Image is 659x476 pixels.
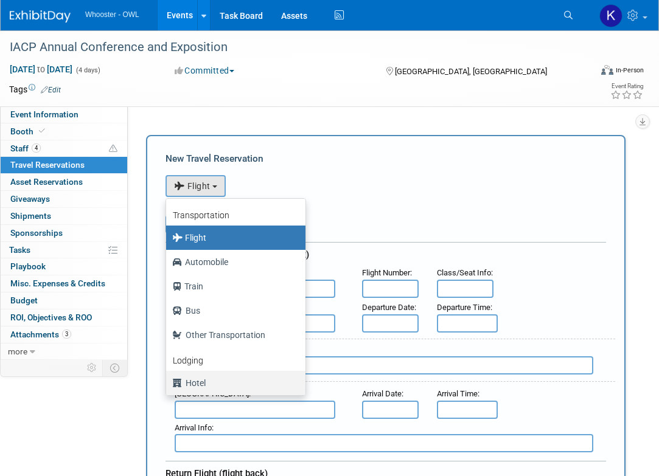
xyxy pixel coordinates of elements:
small: : [437,303,492,312]
span: (4 days) [75,66,100,74]
img: ExhibitDay [10,10,71,22]
span: Travel Reservations [10,160,85,170]
label: Automobile [172,252,293,272]
a: Booth [1,123,127,140]
div: New Travel Reservation [166,152,606,165]
a: Playbook [1,258,127,275]
td: Tags [9,83,61,95]
span: Arrival Info [175,423,212,432]
span: Departure Time [437,303,490,312]
span: Arrival Date [362,389,402,398]
td: Personalize Event Tab Strip [82,360,103,376]
span: Misc. Expenses & Credits [10,278,105,288]
span: Playbook [10,261,46,271]
a: Staff4 [1,140,127,157]
a: more [1,343,127,360]
button: Flight [166,175,226,197]
span: Whooster - OWL [85,10,139,19]
span: Booth [10,126,47,136]
span: Departure Date [362,303,414,312]
span: Flight [174,181,211,191]
label: Train [172,277,293,296]
a: Asset Reservations [1,174,127,190]
a: Misc. Expenses & Credits [1,275,127,292]
small: : [362,389,403,398]
body: Rich Text Area. Press ALT-0 for help. [7,5,423,18]
span: Class/Seat Info [437,268,491,277]
label: Bus [172,301,293,320]
a: Sponsorships [1,225,127,241]
div: Booking Confirmation Number: [166,197,606,215]
div: Event Rating [610,83,643,89]
div: Event Format [546,63,644,81]
label: Flight [172,228,293,247]
a: Lodging [166,347,305,371]
label: Hotel [172,373,293,393]
span: Budget [10,295,38,305]
a: Travel Reservations [1,157,127,173]
span: ROI, Objectives & ROO [10,312,92,322]
small: : [362,268,412,277]
span: 3 [62,329,71,339]
small: : [362,303,416,312]
span: [GEOGRAPHIC_DATA], [GEOGRAPHIC_DATA] [395,67,547,76]
small: : [175,423,214,432]
span: 4 [32,143,41,153]
span: more [8,347,27,356]
a: ROI, Objectives & ROO [1,309,127,326]
img: Format-Inperson.png [601,65,613,75]
span: Flight Number [362,268,410,277]
a: Budget [1,292,127,309]
a: Shipments [1,208,127,224]
div: IACP Annual Conference and Exposition [5,36,581,58]
span: Arrival Time [437,389,478,398]
span: [DATE] [DATE] [9,64,73,75]
label: Other Transportation [172,325,293,345]
span: Attachments [10,329,71,339]
img: Kamila Castaneda [599,4,622,27]
b: Transportation [173,210,229,220]
td: Toggle Event Tabs [103,360,128,376]
a: Transportation [166,202,305,226]
a: Edit [41,86,61,94]
small: : [437,268,493,277]
span: Shipments [10,211,51,221]
button: Committed [170,64,239,77]
span: to [35,64,47,74]
b: Lodging [173,356,203,365]
span: Giveaways [10,194,50,204]
a: Event Information [1,106,127,123]
span: Sponsorships [10,228,63,238]
span: Asset Reservations [10,177,83,187]
i: Booth reservation complete [39,128,45,134]
span: Tasks [9,245,30,255]
div: In-Person [615,66,644,75]
small: : [437,389,479,398]
span: Potential Scheduling Conflict -- at least one attendee is tagged in another overlapping event. [109,143,117,154]
span: Staff [10,143,41,153]
a: Giveaways [1,191,127,207]
a: Tasks [1,242,127,258]
a: Attachments3 [1,326,127,343]
span: Event Information [10,109,78,119]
